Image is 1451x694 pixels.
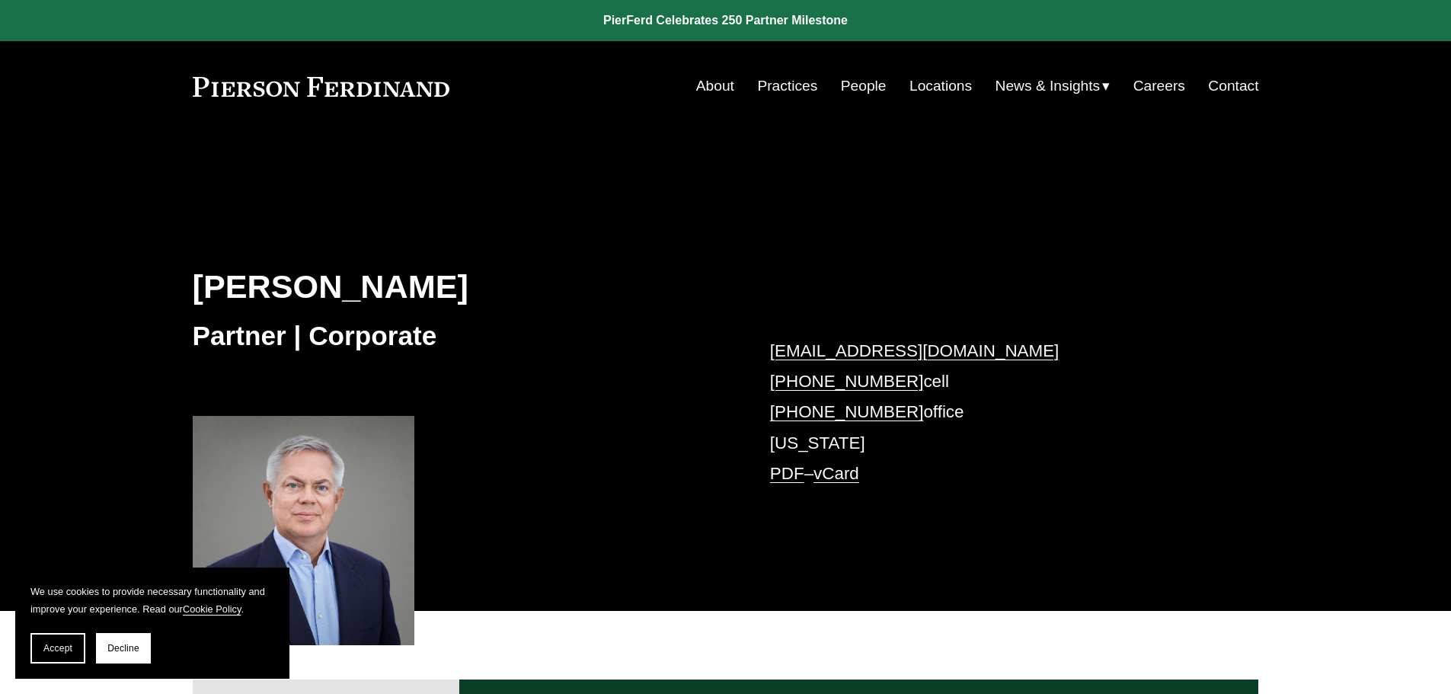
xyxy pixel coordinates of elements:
a: vCard [813,464,859,483]
h2: [PERSON_NAME] [193,267,726,306]
span: News & Insights [996,73,1101,100]
a: Locations [909,72,972,101]
p: We use cookies to provide necessary functionality and improve your experience. Read our . [30,583,274,618]
a: Careers [1133,72,1185,101]
a: [EMAIL_ADDRESS][DOMAIN_NAME] [770,341,1059,360]
button: Decline [96,633,151,664]
a: Practices [757,72,817,101]
a: [PHONE_NUMBER] [770,402,924,421]
section: Cookie banner [15,568,289,679]
h3: Partner | Corporate [193,319,726,353]
p: cell office [US_STATE] – [770,336,1214,490]
a: Contact [1208,72,1258,101]
a: folder dropdown [996,72,1111,101]
a: About [696,72,734,101]
button: Accept [30,633,85,664]
a: [PHONE_NUMBER] [770,372,924,391]
a: Cookie Policy [183,603,241,615]
span: Decline [107,643,139,654]
a: People [841,72,887,101]
span: Accept [43,643,72,654]
a: PDF [770,464,804,483]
